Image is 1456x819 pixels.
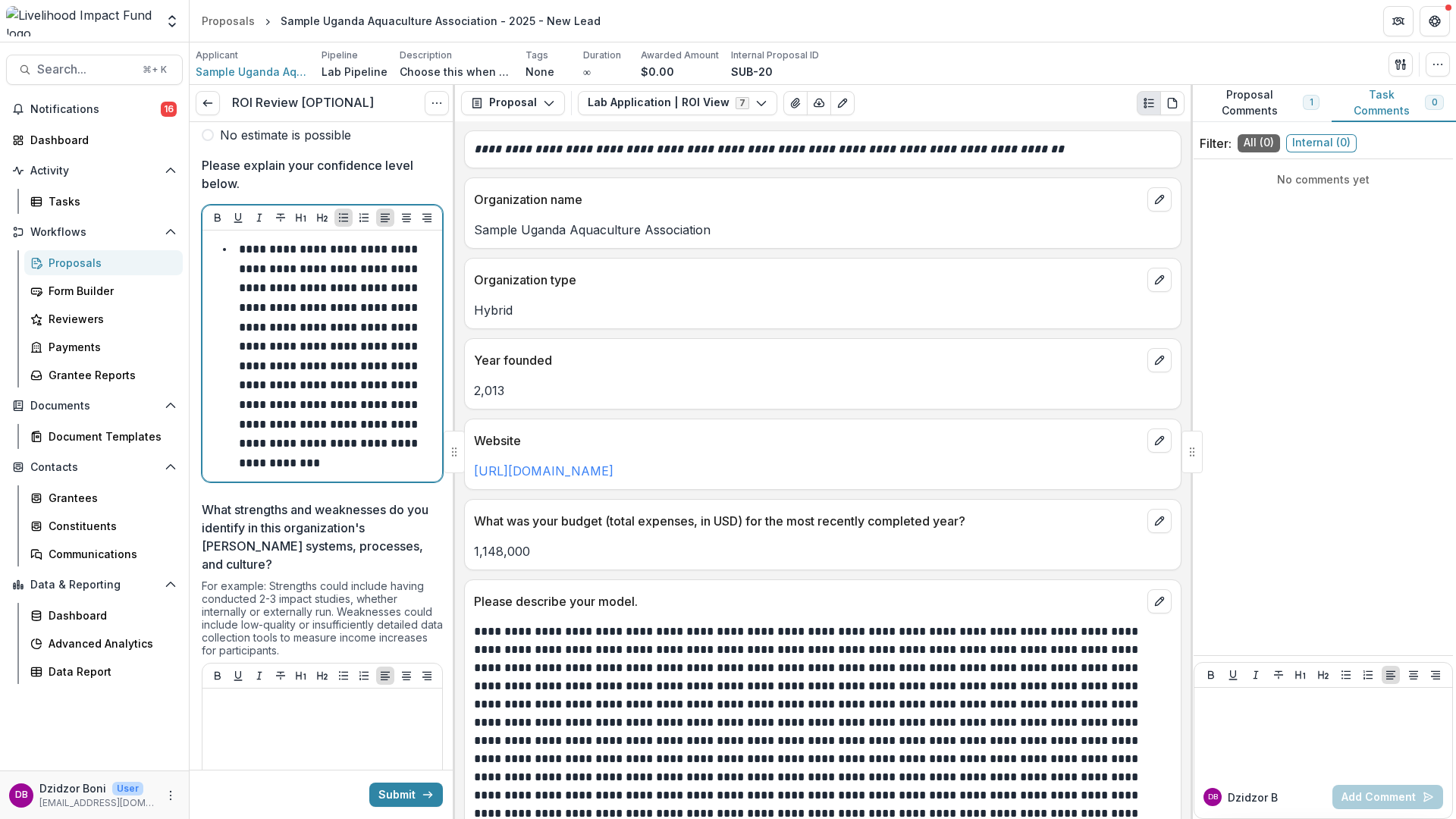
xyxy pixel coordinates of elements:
[731,64,773,80] p: SUB-20
[196,64,309,80] a: Sample Uganda Aquaculture Association
[24,631,183,656] a: Advanced Analytics
[474,221,1172,239] p: Sample Uganda Aquaculture Association
[376,209,394,227] button: Align Left
[1426,666,1445,684] button: Align Right
[49,635,171,651] div: Advanced Analytics
[1382,666,1400,684] button: Align Left
[49,311,171,327] div: Reviewers
[397,667,416,685] button: Align Center
[6,220,183,244] button: Open Workflows
[400,49,452,62] p: Description
[830,91,855,115] button: Edit as form
[418,209,436,227] button: Align Right
[641,49,719,62] p: Awarded Amount
[1200,134,1232,152] p: Filter:
[322,49,358,62] p: Pipeline
[1228,789,1278,805] p: Dzidzor B
[229,209,247,227] button: Underline
[30,461,158,474] span: Contacts
[583,64,591,80] p: ∞
[49,546,171,562] div: Communications
[1247,666,1265,684] button: Italicize
[49,255,171,271] div: Proposals
[49,193,171,209] div: Tasks
[6,127,183,152] a: Dashboard
[162,6,183,36] button: Open entity switcher
[1359,666,1377,684] button: Ordered List
[1310,97,1313,108] span: 1
[1208,793,1218,801] div: Dzidzor Boni
[322,64,388,80] p: Lab Pipeline
[30,400,158,413] span: Documents
[292,209,310,227] button: Heading 1
[281,13,601,29] div: Sample Uganda Aquaculture Association - 2025 - New Lead
[229,667,247,685] button: Underline
[1147,348,1172,372] button: edit
[196,10,607,32] nav: breadcrumb
[49,664,171,679] div: Data Report
[6,55,183,85] button: Search...
[1314,666,1332,684] button: Heading 2
[1191,85,1332,122] button: Proposal Comments
[6,158,183,183] button: Open Activity
[24,334,183,359] a: Payments
[49,607,171,623] div: Dashboard
[24,250,183,275] a: Proposals
[1202,666,1220,684] button: Bold
[1269,666,1288,684] button: Strike
[474,431,1141,450] p: Website
[1286,134,1357,152] span: Internal ( 0 )
[1420,6,1450,36] button: Get Help
[1432,97,1437,108] span: 0
[39,780,106,796] p: Dzidzor Boni
[376,667,394,685] button: Align Left
[1404,666,1423,684] button: Align Center
[583,49,621,62] p: Duration
[355,667,373,685] button: Ordered List
[24,659,183,684] a: Data Report
[196,10,261,32] a: Proposals
[112,782,143,795] p: User
[39,796,155,810] p: [EMAIL_ADDRESS][DOMAIN_NAME]
[24,278,183,303] a: Form Builder
[474,381,1172,400] p: 2,013
[474,592,1141,610] p: Please describe your model.
[49,518,171,534] div: Constituents
[1224,666,1242,684] button: Underline
[334,667,353,685] button: Bullet List
[313,209,331,227] button: Heading 2
[30,579,158,591] span: Data & Reporting
[6,6,155,36] img: Livelihood Impact Fund logo
[30,103,161,116] span: Notifications
[1147,268,1172,292] button: edit
[1147,589,1172,613] button: edit
[37,62,133,77] span: Search...
[474,512,1141,530] p: What was your budget (total expenses, in USD) for the most recently completed year?
[30,165,158,177] span: Activity
[1337,666,1355,684] button: Bullet List
[355,209,373,227] button: Ordered List
[24,541,183,566] a: Communications
[1137,91,1161,115] button: Plaintext view
[334,209,353,227] button: Bullet List
[30,132,171,148] div: Dashboard
[1332,785,1443,809] button: Add Comment
[24,362,183,388] a: Grantee Reports
[49,339,171,355] div: Payments
[1160,91,1185,115] button: PDF view
[400,64,513,80] p: Choose this when adding a new proposal to the first stage of a pipeline.
[731,49,819,62] p: Internal Proposal ID
[49,428,171,444] div: Document Templates
[24,424,183,449] a: Document Templates
[1147,187,1172,212] button: edit
[24,485,183,510] a: Grantees
[6,573,183,597] button: Open Data & Reporting
[202,13,255,29] div: Proposals
[1200,171,1447,187] p: No comments yet
[783,91,808,115] button: View Attached Files
[140,61,170,78] div: ⌘ + K
[1147,509,1172,533] button: edit
[24,306,183,331] a: Reviewers
[30,226,158,239] span: Workflows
